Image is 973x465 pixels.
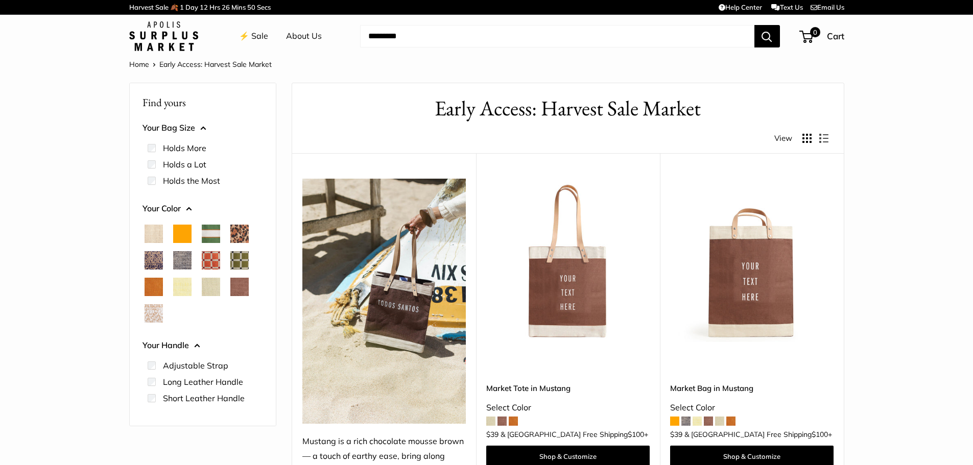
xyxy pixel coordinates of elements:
button: Chenille Window Sage [230,251,249,270]
button: Chambray [173,251,192,270]
img: Apolis: Surplus Market [129,21,198,51]
button: Chenille Window Brick [202,251,220,270]
label: Adjustable Strap [163,359,228,372]
a: Email Us [811,3,844,11]
button: Cognac [145,278,163,296]
span: 0 [810,27,820,37]
label: Long Leather Handle [163,376,243,388]
img: Market Bag in Mustang [670,179,834,342]
button: Natural [145,225,163,243]
button: Blue Porcelain [145,251,163,270]
button: White Porcelain [145,304,163,323]
button: Mustang [230,278,249,296]
a: ⚡️ Sale [239,29,268,44]
span: 12 [200,3,208,11]
span: $39 [486,430,499,439]
input: Search... [360,25,754,47]
button: Display products as grid [802,134,812,143]
a: Home [129,60,149,69]
span: & [GEOGRAPHIC_DATA] Free Shipping + [684,431,832,438]
span: 1 [180,3,184,11]
a: 0 Cart [800,28,844,44]
button: Your Handle [143,338,263,353]
span: Cart [827,31,844,41]
a: Market Tote in MustangMarket Tote in Mustang [486,179,650,342]
span: $100 [812,430,828,439]
span: Secs [257,3,271,11]
span: $100 [628,430,644,439]
a: Help Center [719,3,762,11]
button: Display products as list [819,134,828,143]
button: Orange [173,225,192,243]
a: About Us [286,29,322,44]
a: Market Tote in Mustang [486,382,650,394]
span: Early Access: Harvest Sale Market [159,60,272,69]
label: Holds the Most [163,175,220,187]
span: 26 [222,3,230,11]
label: Holds a Lot [163,158,206,170]
button: Your Color [143,201,263,216]
button: Cheetah [230,225,249,243]
button: Daisy [173,278,192,296]
p: Find yours [143,92,263,112]
span: View [774,131,792,145]
button: Your Bag Size [143,120,263,136]
a: Market Bag in Mustang [670,382,834,394]
span: Day [185,3,198,11]
button: Court Green [202,225,220,243]
span: Mins [231,3,246,11]
nav: Breadcrumb [129,58,272,71]
h1: Early Access: Harvest Sale Market [307,93,828,124]
span: Hrs [209,3,220,11]
div: Select Color [670,400,834,415]
a: Text Us [771,3,802,11]
span: & [GEOGRAPHIC_DATA] Free Shipping + [501,431,648,438]
button: Mint Sorbet [202,278,220,296]
button: Search [754,25,780,47]
span: 50 [247,3,255,11]
img: Market Tote in Mustang [486,179,650,342]
label: Short Leather Handle [163,392,245,404]
img: Mustang is a rich chocolate mousse brown — a touch of earthy ease, bring along during slow mornin... [302,179,466,424]
label: Holds More [163,142,206,154]
div: Select Color [486,400,650,415]
a: Market Bag in MustangMarket Bag in Mustang [670,179,834,342]
span: $39 [670,430,682,439]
